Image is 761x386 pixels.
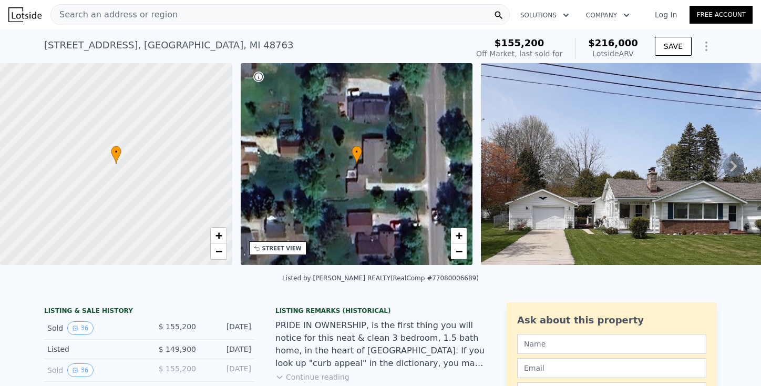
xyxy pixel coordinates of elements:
[67,321,93,335] button: View historical data
[578,6,638,25] button: Company
[451,243,467,259] a: Zoom out
[111,147,121,157] span: •
[215,229,222,242] span: +
[456,229,462,242] span: +
[47,363,141,377] div: Sold
[44,38,293,53] div: [STREET_ADDRESS] , [GEOGRAPHIC_DATA] , MI 48763
[275,372,349,382] button: Continue reading
[517,334,706,354] input: Name
[159,322,196,331] span: $ 155,200
[352,147,362,157] span: •
[352,146,362,164] div: •
[8,7,42,22] img: Lotside
[44,307,254,317] div: LISTING & SALE HISTORY
[517,313,706,328] div: Ask about this property
[47,344,141,354] div: Listed
[451,228,467,243] a: Zoom in
[588,37,638,48] span: $216,000
[282,275,479,282] div: Listed by [PERSON_NAME] REALTY (RealComp #77080006689)
[111,146,121,164] div: •
[456,245,462,258] span: −
[51,8,178,21] span: Search an address or region
[211,243,227,259] a: Zoom out
[696,36,717,57] button: Show Options
[476,48,562,59] div: Off Market, last sold for
[211,228,227,243] a: Zoom in
[588,48,638,59] div: Lotside ARV
[512,6,578,25] button: Solutions
[204,344,251,354] div: [DATE]
[262,245,302,252] div: STREET VIEW
[67,363,93,377] button: View historical data
[159,364,196,373] span: $ 155,200
[655,37,692,56] button: SAVE
[215,245,222,258] span: −
[495,37,544,48] span: $155,200
[517,358,706,378] input: Email
[275,307,486,315] div: Listing Remarks (Historical)
[642,9,690,20] a: Log In
[275,319,486,370] div: PRIDE IN OWNERSHIP, is the first thing you will notice for this neat & clean 3 bedroom, 1.5 bath ...
[204,321,251,335] div: [DATE]
[47,321,141,335] div: Sold
[159,345,196,353] span: $ 149,900
[690,6,753,24] a: Free Account
[204,363,251,377] div: [DATE]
